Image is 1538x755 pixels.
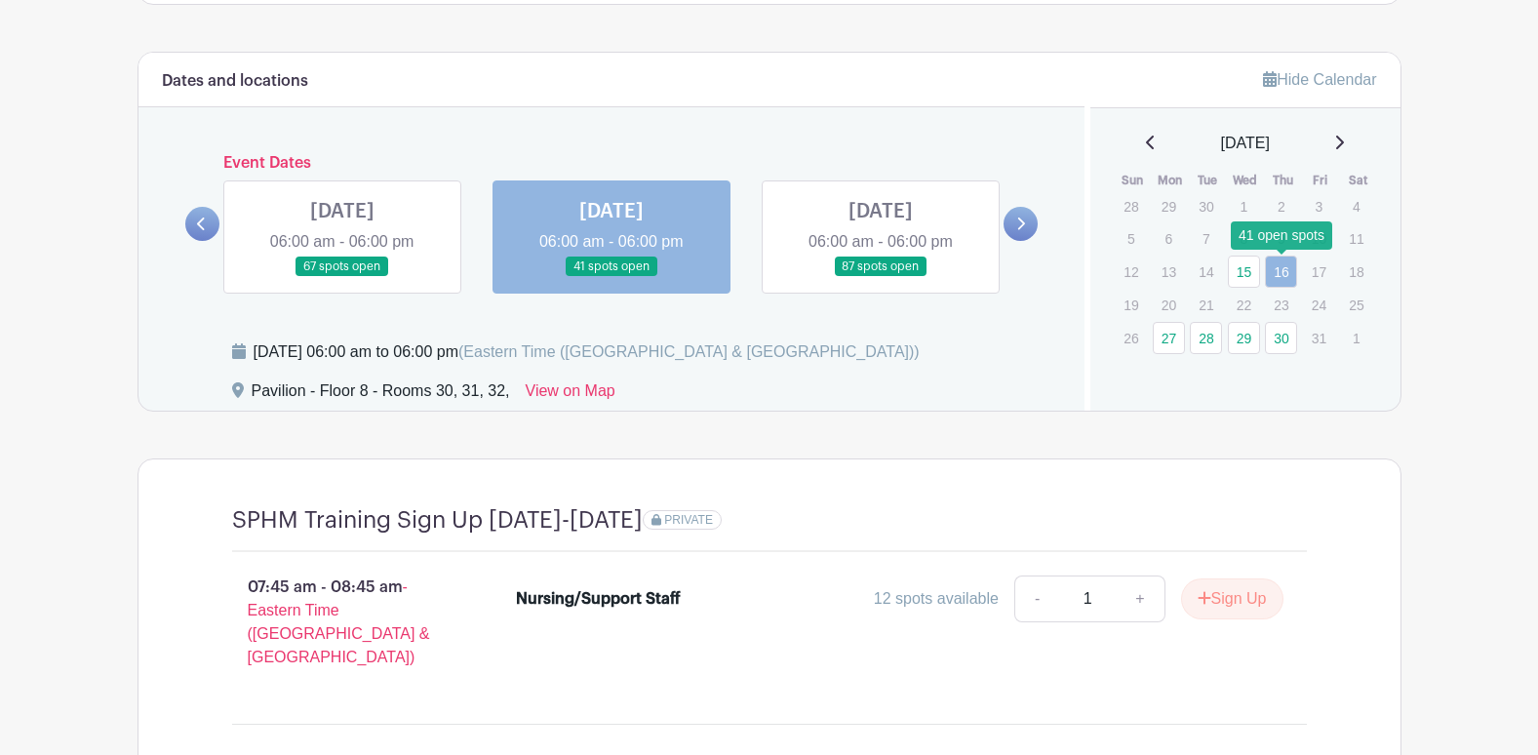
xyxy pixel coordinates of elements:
[1153,191,1185,221] p: 29
[1228,322,1260,354] a: 29
[1303,191,1335,221] p: 3
[1181,578,1283,619] button: Sign Up
[1340,191,1372,221] p: 4
[1190,257,1222,287] p: 14
[162,72,308,91] h6: Dates and locations
[1339,171,1377,190] th: Sat
[1340,290,1372,320] p: 25
[516,587,681,611] div: Nursing/Support Staff
[664,513,713,527] span: PRIVATE
[248,578,430,665] span: - Eastern Time ([GEOGRAPHIC_DATA] & [GEOGRAPHIC_DATA])
[1340,223,1372,254] p: 11
[1190,322,1222,354] a: 28
[1265,290,1297,320] p: 23
[1340,257,1372,287] p: 18
[1228,290,1260,320] p: 22
[1153,257,1185,287] p: 13
[252,379,510,411] div: Pavilion - Floor 8 - Rooms 30, 31, 32,
[1231,221,1332,250] div: 41 open spots
[1153,223,1185,254] p: 6
[458,343,920,360] span: (Eastern Time ([GEOGRAPHIC_DATA] & [GEOGRAPHIC_DATA]))
[232,506,643,535] h4: SPHM Training Sign Up [DATE]-[DATE]
[1190,223,1222,254] p: 7
[1115,223,1147,254] p: 5
[1228,191,1260,221] p: 1
[1221,132,1270,155] span: [DATE]
[1115,191,1147,221] p: 28
[1227,171,1265,190] th: Wed
[201,568,486,677] p: 07:45 am - 08:45 am
[1303,323,1335,353] p: 31
[1265,191,1297,221] p: 2
[1153,322,1185,354] a: 27
[1114,171,1152,190] th: Sun
[1340,323,1372,353] p: 1
[1152,171,1190,190] th: Mon
[874,587,999,611] div: 12 spots available
[219,154,1005,173] h6: Event Dates
[1264,171,1302,190] th: Thu
[1263,71,1376,88] a: Hide Calendar
[1303,257,1335,287] p: 17
[1228,223,1260,254] p: 8
[1115,257,1147,287] p: 12
[1302,171,1340,190] th: Fri
[1228,256,1260,288] a: 15
[1190,290,1222,320] p: 21
[1189,171,1227,190] th: Tue
[1153,290,1185,320] p: 20
[1115,290,1147,320] p: 19
[1265,256,1297,288] a: 16
[1303,290,1335,320] p: 24
[1115,323,1147,353] p: 26
[1265,322,1297,354] a: 30
[254,340,920,364] div: [DATE] 06:00 am to 06:00 pm
[526,379,615,411] a: View on Map
[1014,576,1059,622] a: -
[1190,191,1222,221] p: 30
[1116,576,1164,622] a: +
